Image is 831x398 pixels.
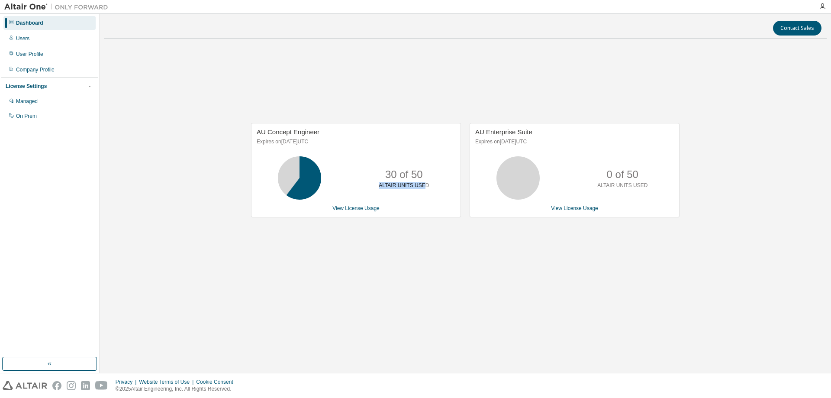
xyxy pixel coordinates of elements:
div: Company Profile [16,66,55,73]
p: 30 of 50 [385,167,423,182]
img: youtube.svg [95,381,108,390]
p: ALTAIR UNITS USED [379,182,429,189]
img: Altair One [4,3,113,11]
span: AU Enterprise Suite [475,128,532,136]
div: Privacy [116,379,139,385]
div: User Profile [16,51,43,58]
div: Managed [16,98,38,105]
button: Contact Sales [773,21,821,36]
p: © 2025 Altair Engineering, Inc. All Rights Reserved. [116,385,238,393]
p: ALTAIR UNITS USED [597,182,647,189]
p: 0 of 50 [607,167,638,182]
img: altair_logo.svg [3,381,47,390]
img: instagram.svg [67,381,76,390]
span: AU Concept Engineer [257,128,319,136]
div: License Settings [6,83,47,90]
div: Cookie Consent [196,379,238,385]
img: linkedin.svg [81,381,90,390]
div: Users [16,35,29,42]
img: facebook.svg [52,381,61,390]
a: View License Usage [551,205,598,211]
a: View License Usage [332,205,380,211]
p: Expires on [DATE] UTC [257,138,453,146]
div: Dashboard [16,19,43,26]
p: Expires on [DATE] UTC [475,138,672,146]
div: Website Terms of Use [139,379,196,385]
div: On Prem [16,113,37,120]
